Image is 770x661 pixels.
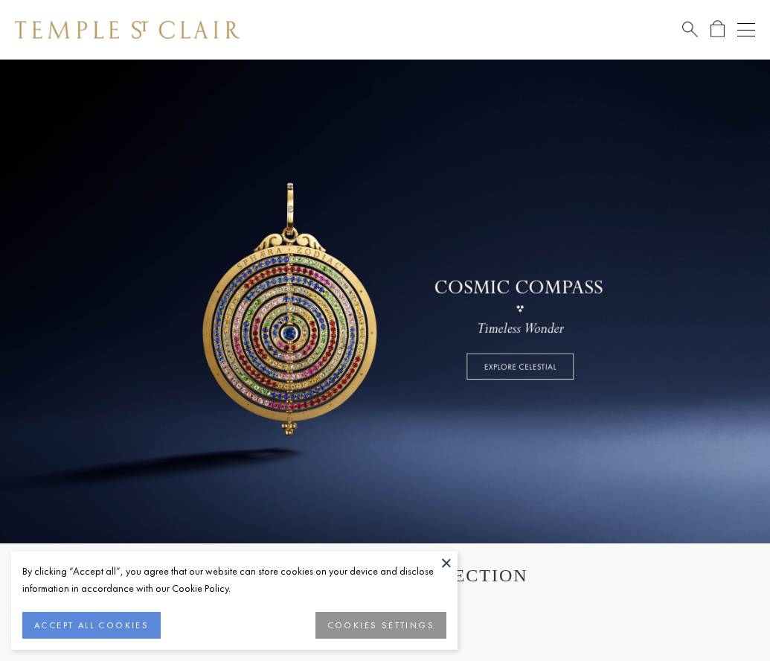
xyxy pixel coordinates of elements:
img: Temple St. Clair [15,21,240,39]
button: Open navigation [737,21,755,39]
button: COOKIES SETTINGS [315,612,446,639]
a: Open Shopping Bag [710,20,725,39]
button: ACCEPT ALL COOKIES [22,612,161,639]
div: By clicking “Accept all”, you agree that our website can store cookies on your device and disclos... [22,563,446,597]
a: Search [682,20,698,39]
